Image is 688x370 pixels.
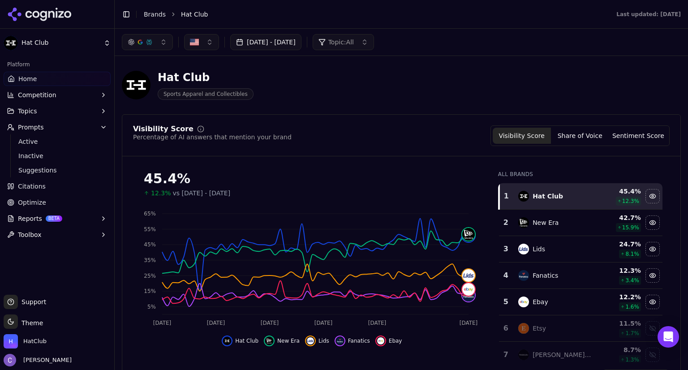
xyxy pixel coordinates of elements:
span: Competition [18,90,56,99]
span: vs [DATE] - [DATE] [172,189,230,198]
img: lids [462,269,475,282]
img: HatClub [4,334,18,348]
img: new era [462,228,475,241]
div: Last updated: [DATE] [616,11,681,18]
img: ebay [462,283,475,296]
img: new era [266,337,273,344]
button: Open user button [4,354,72,366]
button: ReportsBETA [4,211,111,226]
span: Ebay [389,337,402,344]
button: [DATE] - [DATE] [230,34,301,50]
button: Visibility Score [493,128,551,144]
img: lids [307,337,314,344]
a: Suggestions [15,164,100,176]
img: ebay [377,337,384,344]
span: Toolbox [18,230,42,239]
button: Hide lids data [645,242,660,256]
span: Inactive [18,151,96,160]
tr: 7mitchell & ness[PERSON_NAME] & [PERSON_NAME]8.7%1.3%Show mitchell & ness data [499,342,662,368]
span: Fanatics [348,337,370,344]
div: 42.7 % [599,213,641,222]
tspan: 15% [144,288,156,294]
span: Hat Club [21,39,100,47]
div: New Era [533,218,559,227]
span: Reports [18,214,42,223]
div: 5 [503,297,509,307]
span: 15.9 % [622,224,639,231]
span: Lids [318,337,329,344]
div: [PERSON_NAME] & [PERSON_NAME] [533,350,592,359]
tr: 2new eraNew Era42.7%15.9%Hide new era data [499,210,662,236]
a: Citations [4,179,111,194]
button: Open organization switcher [4,334,47,348]
span: 12.3 % [622,198,639,205]
span: 1.7 % [625,330,639,337]
div: Percentage of AI answers that mention your brand [133,133,292,142]
span: Topics [18,107,37,116]
button: Sentiment Score [609,128,667,144]
tspan: [DATE] [153,320,172,326]
div: 45.4% [144,171,480,187]
div: Hat Club [158,70,254,85]
div: Hat Club [533,192,563,201]
button: Hide lids data [305,336,329,346]
div: 45.4 % [599,187,641,196]
tr: 5ebayEbay12.2%1.6%Hide ebay data [499,289,662,315]
span: Home [18,74,37,83]
img: fanatics [336,337,344,344]
span: Topic: All [328,38,354,47]
img: hat club [518,191,529,202]
img: new era [518,217,529,228]
nav: breadcrumb [144,10,598,19]
img: etsy [518,323,529,334]
tspan: 35% [144,257,156,263]
img: United States [190,38,199,47]
tspan: 55% [144,226,156,232]
a: Brands [144,11,166,18]
span: 3.4 % [625,277,639,284]
span: Hat Club [181,10,208,19]
div: Ebay [533,297,548,306]
span: Citations [18,182,46,191]
button: Competition [4,88,111,102]
span: 8.1 % [625,250,639,258]
span: Active [18,137,96,146]
button: Hide fanatics data [335,336,370,346]
span: 1.6 % [625,303,639,310]
div: 12.3 % [599,266,641,275]
img: Hat Club [4,36,18,50]
div: 7 [503,349,509,360]
button: Hide ebay data [645,295,660,309]
button: Show mitchell & ness data [645,348,660,362]
a: Optimize [4,195,111,210]
a: Home [4,72,111,86]
tspan: 5% [147,304,156,310]
button: Hide hat club data [645,189,660,203]
img: ebay [518,297,529,307]
tspan: [DATE] [314,320,333,326]
tspan: [DATE] [261,320,279,326]
span: Support [18,297,46,306]
tspan: 25% [144,273,156,279]
div: All Brands [498,171,662,178]
span: Suggestions [18,166,96,175]
tspan: [DATE] [460,320,478,326]
span: 1.3 % [625,356,639,363]
img: lids [518,244,529,254]
a: Active [15,135,100,148]
button: Share of Voice [551,128,609,144]
div: 4 [503,270,509,281]
div: Visibility Score [133,125,193,133]
div: 24.7 % [599,240,641,249]
span: Sports Apparel and Collectibles [158,88,254,100]
button: Toolbox [4,228,111,242]
button: Hide hat club data [222,336,258,346]
span: New Era [277,337,300,344]
tr: 6etsyEtsy11.5%1.7%Show etsy data [499,315,662,342]
img: Chris Hayes [4,354,16,366]
span: HatClub [23,337,47,345]
div: 2 [503,217,509,228]
div: 8.7 % [599,345,641,354]
button: Hide fanatics data [645,268,660,283]
div: Open Intercom Messenger [658,326,679,348]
